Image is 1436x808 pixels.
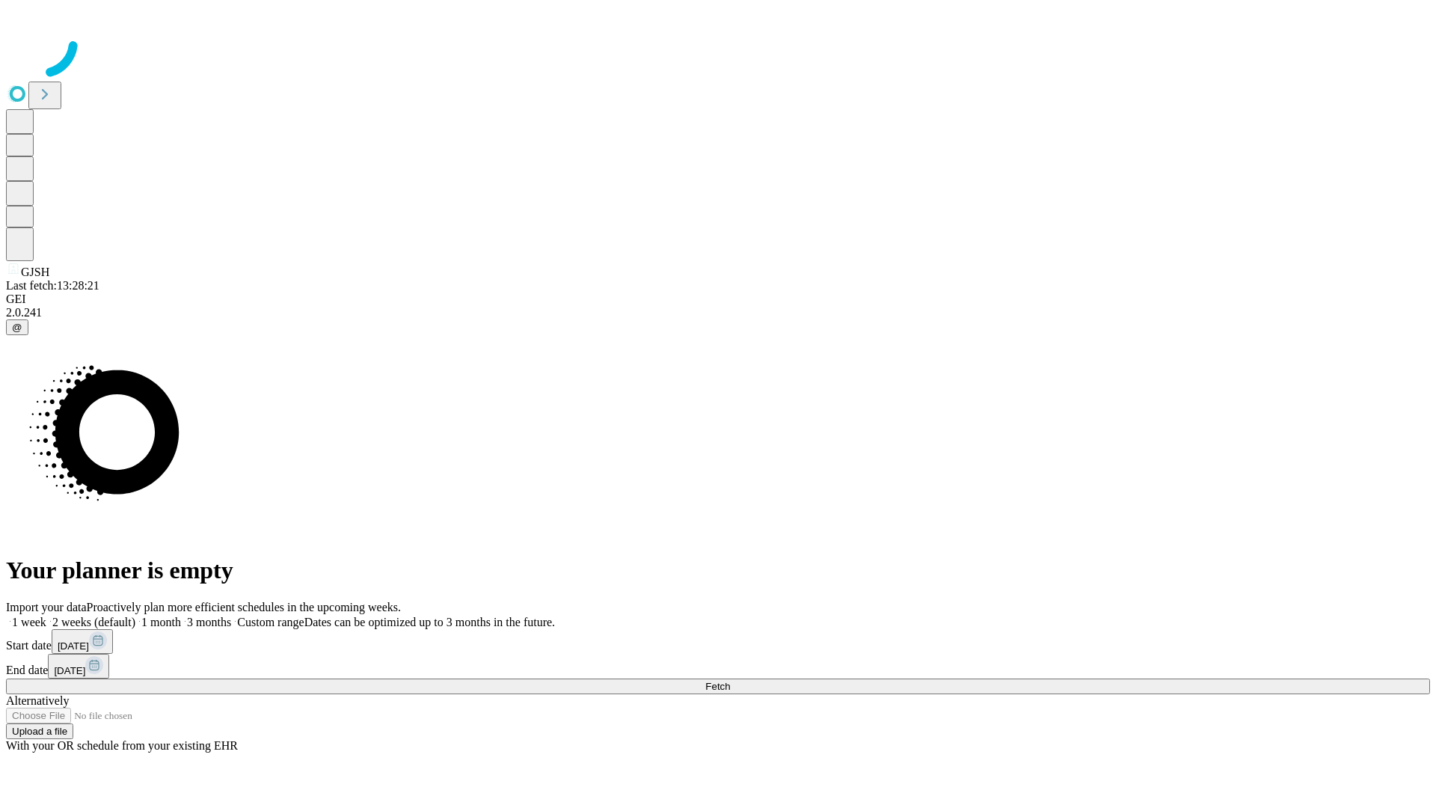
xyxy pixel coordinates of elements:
[87,601,401,613] span: Proactively plan more efficient schedules in the upcoming weeks.
[6,319,28,335] button: @
[6,293,1430,306] div: GEI
[6,557,1430,584] h1: Your planner is empty
[21,266,49,278] span: GJSH
[12,616,46,628] span: 1 week
[304,616,555,628] span: Dates can be optimized up to 3 months in the future.
[6,306,1430,319] div: 2.0.241
[54,665,85,676] span: [DATE]
[52,616,135,628] span: 2 weeks (default)
[187,616,231,628] span: 3 months
[6,601,87,613] span: Import your data
[6,723,73,739] button: Upload a file
[6,654,1430,679] div: End date
[58,640,89,652] span: [DATE]
[141,616,181,628] span: 1 month
[6,739,238,752] span: With your OR schedule from your existing EHR
[12,322,22,333] span: @
[6,279,99,292] span: Last fetch: 13:28:21
[52,629,113,654] button: [DATE]
[6,679,1430,694] button: Fetch
[6,694,69,707] span: Alternatively
[237,616,304,628] span: Custom range
[48,654,109,679] button: [DATE]
[6,629,1430,654] div: Start date
[705,681,730,692] span: Fetch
